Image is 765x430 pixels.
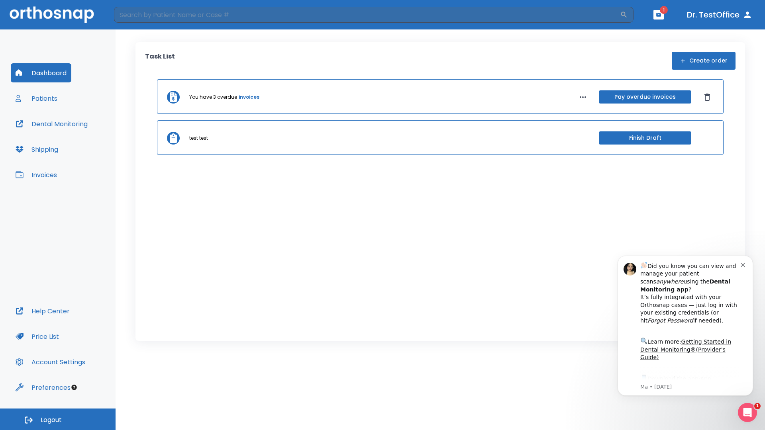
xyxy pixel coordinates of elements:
[701,91,714,104] button: Dismiss
[606,246,765,426] iframe: Intercom notifications message
[599,90,691,104] button: Pay overdue invoices
[41,416,62,424] span: Logout
[738,403,757,422] iframe: Intercom live chat
[10,6,94,23] img: Orthosnap
[71,384,78,391] div: Tooltip anchor
[239,94,259,101] a: invoices
[189,135,208,142] p: test test
[11,301,75,321] button: Help Center
[114,7,620,23] input: Search by Patient Name or Case #
[11,89,62,108] button: Patients
[672,52,736,70] button: Create order
[11,165,62,184] button: Invoices
[754,403,761,409] span: 1
[11,352,90,371] button: Account Settings
[599,131,691,145] button: Finish Draft
[11,378,75,397] button: Preferences
[11,140,63,159] button: Shipping
[11,114,92,133] button: Dental Monitoring
[11,63,71,82] button: Dashboard
[145,52,175,70] p: Task List
[660,6,668,14] span: 1
[11,327,64,346] button: Price List
[684,8,755,22] button: Dr. TestOffice
[189,94,237,101] p: You have 3 overdue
